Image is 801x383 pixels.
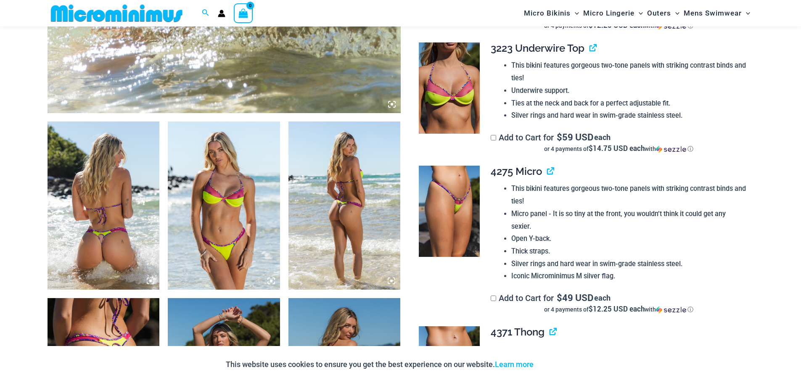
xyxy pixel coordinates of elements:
a: Search icon link [202,8,209,18]
img: Coastal Bliss Leopard Sunset 4275 Micro Bikini [419,166,480,257]
a: Learn more [495,360,534,369]
span: Menu Toggle [671,3,679,24]
li: Thong back. [511,343,747,356]
img: Coastal Bliss Leopard Sunset 3171 Tri Top 4371 Thong Bikini [48,122,160,290]
span: 4275 Micro [491,165,542,177]
span: 49 USD [557,293,593,302]
span: $ [557,291,562,304]
li: Iconic Microminimus M silver flag. [511,270,747,283]
li: Silver rings and hard wear in swim-grade stainless steel. [511,258,747,270]
li: Open Y-back. [511,232,747,245]
span: Outers [647,3,671,24]
a: View Shopping Cart, empty [234,3,253,23]
span: Micro Lingerie [583,3,634,24]
span: Menu Toggle [742,3,750,24]
span: $14.75 USD each [589,143,645,153]
img: MM SHOP LOGO FLAT [48,4,186,23]
span: each [594,293,611,302]
p: This website uses cookies to ensure you get the best experience on our website. [226,358,534,371]
span: Mens Swimwear [684,3,742,24]
div: or 4 payments of with [491,305,747,314]
span: 3223 Underwire Top [491,42,584,54]
span: $ [557,131,562,143]
label: Add to Cart for [491,293,747,314]
a: Micro BikinisMenu ToggleMenu Toggle [522,3,581,24]
span: $12.25 USD each [589,304,645,314]
img: Sezzle [656,306,686,314]
div: or 4 payments of$14.75 USD eachwithSezzle Click to learn more about Sezzle [491,145,747,153]
span: Micro Bikinis [524,3,571,24]
a: OutersMenu ToggleMenu Toggle [645,3,682,24]
span: 4371 Thong [491,326,545,338]
div: or 4 payments of with [491,145,747,153]
a: Mens SwimwearMenu ToggleMenu Toggle [682,3,752,24]
span: 59 USD [557,133,593,141]
div: or 4 payments of$12.25 USD eachwithSezzle Click to learn more about Sezzle [491,305,747,314]
input: Add to Cart for$49 USD eachor 4 payments of$12.25 USD eachwithSezzle Click to learn more about Se... [491,296,496,301]
li: This bikini features gorgeous two-tone panels with striking contrast binds and ties! [511,182,747,207]
li: Ties at the neck and back for a perfect adjustable fit. [511,97,747,110]
li: This bikini features gorgeous two-tone panels with striking contrast binds and ties! [511,59,747,84]
input: Add to Cart for$59 USD eachor 4 payments of$14.75 USD eachwithSezzle Click to learn more about Se... [491,135,496,140]
img: Sezzle [656,145,686,153]
span: Menu Toggle [571,3,579,24]
li: Thick straps. [511,245,747,258]
label: Add to Cart for [491,132,747,153]
li: Underwire support. [511,85,747,97]
a: Account icon link [218,10,225,17]
span: Menu Toggle [634,3,643,24]
li: Micro panel - It is so tiny at the front, you wouldn’t think it could get any sexier. [511,208,747,232]
button: Accept [540,354,576,375]
img: Coastal Bliss Leopard Sunset 3223 Underwire Top 4371 Thong [288,122,401,290]
img: Coastal Bliss Leopard Sunset 3223 Underwire Top 4371 Thong [168,122,280,290]
span: each [594,133,611,141]
img: Coastal Bliss Leopard Sunset 3223 Underwire Top [419,42,480,134]
a: Micro LingerieMenu ToggleMenu Toggle [581,3,645,24]
li: Silver rings and hard wear in swim-grade stainless steel. [511,109,747,122]
nav: Site Navigation [521,1,754,25]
